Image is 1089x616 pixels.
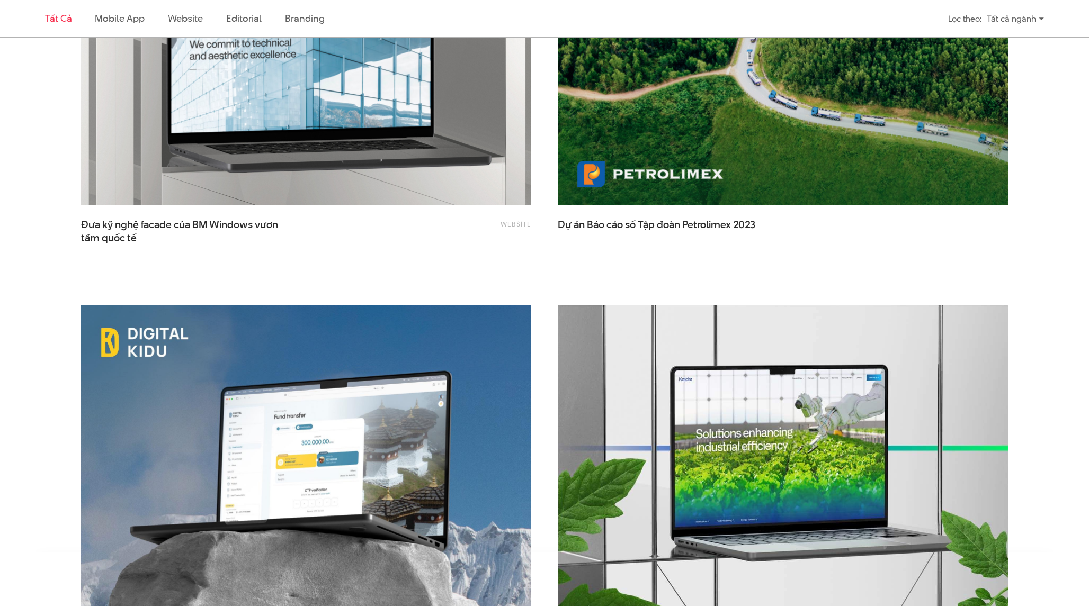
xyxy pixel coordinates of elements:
[587,218,604,232] span: Báo
[168,12,203,25] a: Website
[606,218,623,232] span: cáo
[657,218,680,232] span: đoàn
[226,12,262,25] a: Editorial
[285,12,324,25] a: Branding
[638,218,655,232] span: Tập
[558,305,1008,606] img: Koidra Thumbnail
[81,218,293,244] a: Đưa kỹ nghệ facade của BM Windows vươntầm quốc tế
[81,231,137,245] span: tầm quốc tế
[558,218,572,232] span: Dự
[45,12,72,25] a: Tất cả
[81,218,293,244] span: Đưa kỹ nghệ facade của BM Windows vươn
[948,10,981,28] div: Lọc theo:
[682,218,731,232] span: Petrolimex
[625,218,636,232] span: số
[81,305,531,606] img: DK-Bhutan
[733,218,755,232] span: 2023
[987,10,1044,28] div: Tất cả ngành
[574,218,585,232] span: án
[558,218,770,244] a: Dự án Báo cáo số Tập đoàn Petrolimex 2023
[501,219,531,229] a: Website
[95,12,144,25] a: Mobile app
